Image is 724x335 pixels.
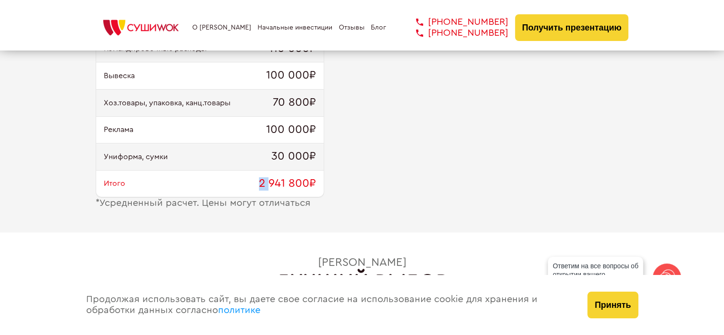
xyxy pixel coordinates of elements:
[104,152,168,161] span: Униформа, сумки
[104,71,135,80] span: Вывеска
[104,179,125,188] span: Итого
[258,24,332,31] a: Начальные инвестиции
[339,24,365,31] a: Отзывы
[548,257,643,292] div: Ответим на все вопросы об открытии вашего [PERSON_NAME]!
[104,99,230,107] span: Хоз.товары, упаковка, канц.товары
[371,24,386,31] a: Блог
[96,198,324,209] div: Усредненный расчет. Цены могут отличаться
[271,150,316,163] span: 30 000₽
[266,123,316,137] span: 100 000₽
[266,69,316,82] span: 100 000₽
[104,125,133,134] span: Реклама
[402,28,508,39] a: [PHONE_NUMBER]
[273,96,316,110] span: 70 800₽
[218,305,260,315] a: политике
[259,177,316,191] span: 2 941 800₽
[77,275,578,335] div: Продолжая использовать сайт, вы даете свое согласие на использование cookie для хранения и обрабо...
[515,14,629,41] button: Получить презентацию
[192,24,251,31] a: О [PERSON_NAME]
[96,17,186,38] img: СУШИWOK
[587,292,638,318] button: Принять
[402,17,508,28] a: [PHONE_NUMBER]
